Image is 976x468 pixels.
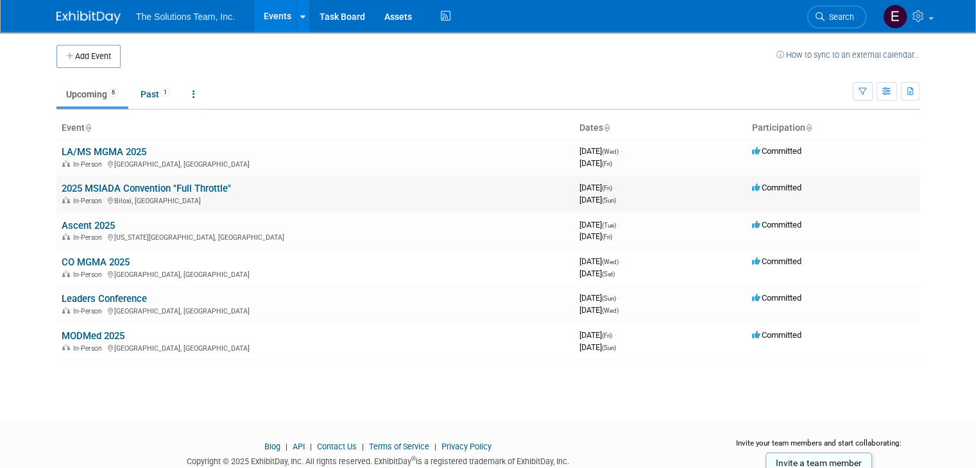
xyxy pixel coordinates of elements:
span: Committed [752,293,801,303]
a: CO MGMA 2025 [62,256,130,268]
span: [DATE] [579,146,622,156]
span: 6 [108,88,119,97]
span: [DATE] [579,220,620,230]
span: Committed [752,146,801,156]
span: In-Person [73,160,106,169]
span: (Fri) [602,185,612,192]
span: | [282,442,291,451]
span: Committed [752,220,801,230]
span: In-Person [73,271,106,279]
span: [DATE] [579,231,612,241]
span: - [618,293,620,303]
span: Search [825,12,854,22]
span: (Fri) [602,160,612,167]
div: [GEOGRAPHIC_DATA], [GEOGRAPHIC_DATA] [62,269,569,279]
th: Event [56,117,574,139]
span: (Wed) [602,148,619,155]
span: [DATE] [579,158,612,168]
a: Contact Us [317,442,357,451]
span: The Solutions Team, Inc. [136,12,235,22]
span: (Sun) [602,344,616,351]
span: Committed [752,330,801,340]
span: (Wed) [602,258,619,265]
span: | [307,442,315,451]
a: Sort by Participation Type [805,122,812,133]
img: In-Person Event [62,307,70,313]
span: [DATE] [579,269,615,278]
span: 1 [160,88,171,97]
span: - [621,146,622,156]
a: How to sync to an external calendar... [776,50,920,60]
span: (Wed) [602,307,619,314]
div: [US_STATE][GEOGRAPHIC_DATA], [GEOGRAPHIC_DATA] [62,231,569,242]
a: Leaders Conference [62,293,147,305]
a: Terms of Service [369,442,429,451]
button: Add Event [56,45,121,68]
span: In-Person [73,307,106,315]
span: - [618,220,620,230]
div: [GEOGRAPHIC_DATA], [GEOGRAPHIC_DATA] [62,342,569,353]
span: [DATE] [579,342,616,352]
a: Upcoming6 [56,82,128,106]
img: In-Person Event [62,160,70,167]
div: Biloxi, [GEOGRAPHIC_DATA] [62,195,569,205]
th: Dates [574,117,747,139]
th: Participation [747,117,920,139]
span: [DATE] [579,293,620,303]
span: Committed [752,256,801,266]
span: | [431,442,440,451]
span: [DATE] [579,195,616,205]
div: [GEOGRAPHIC_DATA], [GEOGRAPHIC_DATA] [62,158,569,169]
img: Eli Gooden [883,4,907,29]
span: In-Person [73,197,106,205]
div: Invite your team members and start collaborating: [718,438,920,457]
span: (Sun) [602,295,616,302]
span: (Fri) [602,332,612,339]
a: MODMed 2025 [62,330,124,342]
a: Past1 [131,82,180,106]
a: Blog [264,442,280,451]
span: [DATE] [579,305,619,315]
span: (Tue) [602,222,616,229]
a: Ascent 2025 [62,220,115,231]
a: Privacy Policy [441,442,492,451]
a: Sort by Event Name [85,122,91,133]
a: LA/MS MGMA 2025 [62,146,146,158]
span: In-Person [73,344,106,353]
div: [GEOGRAPHIC_DATA], [GEOGRAPHIC_DATA] [62,305,569,315]
span: (Fri) [602,233,612,240]
span: | [359,442,367,451]
a: 2025 MSIADA Convention "Full Throttle" [62,183,231,194]
span: - [614,183,616,192]
img: In-Person Event [62,233,70,240]
img: In-Person Event [62,197,70,203]
span: [DATE] [579,256,622,266]
sup: ® [411,455,416,462]
img: ExhibitDay [56,11,121,24]
a: Sort by Start Date [603,122,610,133]
span: Committed [752,183,801,192]
span: [DATE] [579,330,616,340]
img: In-Person Event [62,344,70,351]
a: API [293,442,305,451]
a: Search [807,6,866,28]
span: - [621,256,622,266]
span: (Sat) [602,271,615,278]
span: (Sun) [602,197,616,204]
div: Copyright © 2025 ExhibitDay, Inc. All rights reserved. ExhibitDay is a registered trademark of Ex... [56,453,699,467]
span: [DATE] [579,183,616,192]
span: In-Person [73,233,106,242]
span: - [614,330,616,340]
img: In-Person Event [62,271,70,277]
